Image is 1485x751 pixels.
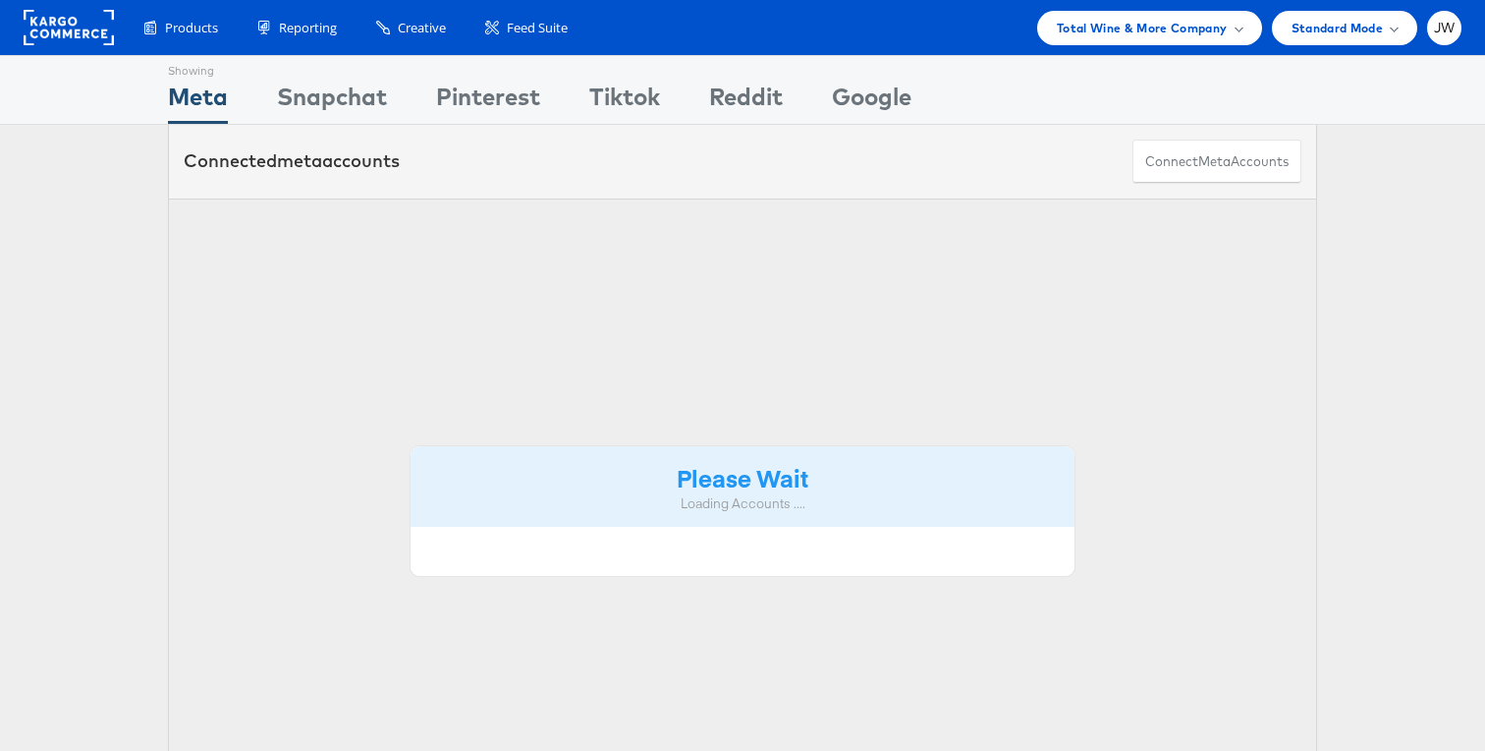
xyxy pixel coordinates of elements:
[279,19,337,37] span: Reporting
[168,56,228,80] div: Showing
[277,149,322,172] span: meta
[589,80,660,124] div: Tiktok
[709,80,783,124] div: Reddit
[1434,22,1456,34] span: JW
[436,80,540,124] div: Pinterest
[277,80,387,124] div: Snapchat
[1057,18,1228,38] span: Total Wine & More Company
[1292,18,1383,38] span: Standard Mode
[1132,140,1301,184] button: ConnectmetaAccounts
[507,19,568,37] span: Feed Suite
[832,80,911,124] div: Google
[1198,152,1231,171] span: meta
[168,80,228,124] div: Meta
[165,19,218,37] span: Products
[425,494,1060,513] div: Loading Accounts ....
[677,461,808,493] strong: Please Wait
[398,19,446,37] span: Creative
[184,148,400,174] div: Connected accounts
